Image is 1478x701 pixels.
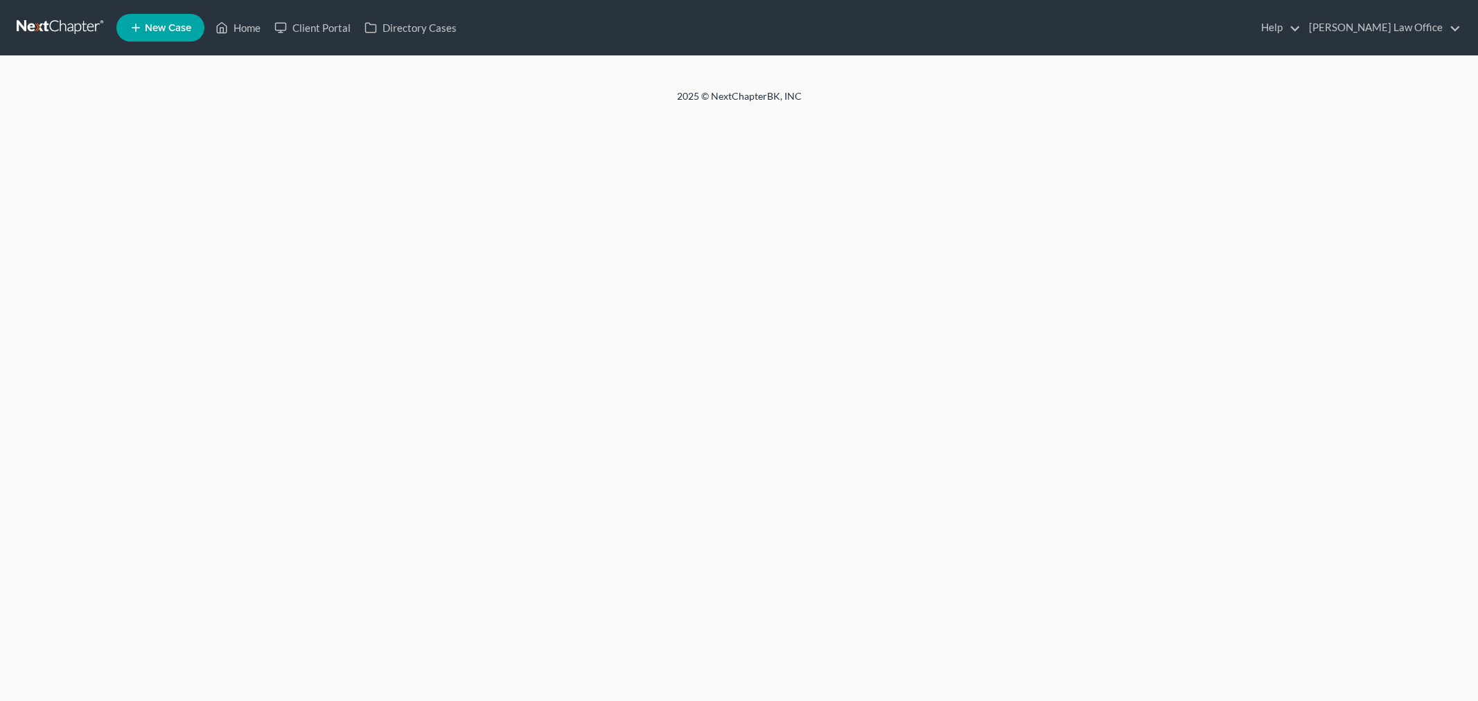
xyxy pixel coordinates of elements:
[358,15,464,40] a: Directory Cases
[1302,15,1461,40] a: [PERSON_NAME] Law Office
[1254,15,1301,40] a: Help
[209,15,267,40] a: Home
[116,14,204,42] new-legal-case-button: New Case
[267,15,358,40] a: Client Portal
[344,89,1134,114] div: 2025 © NextChapterBK, INC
